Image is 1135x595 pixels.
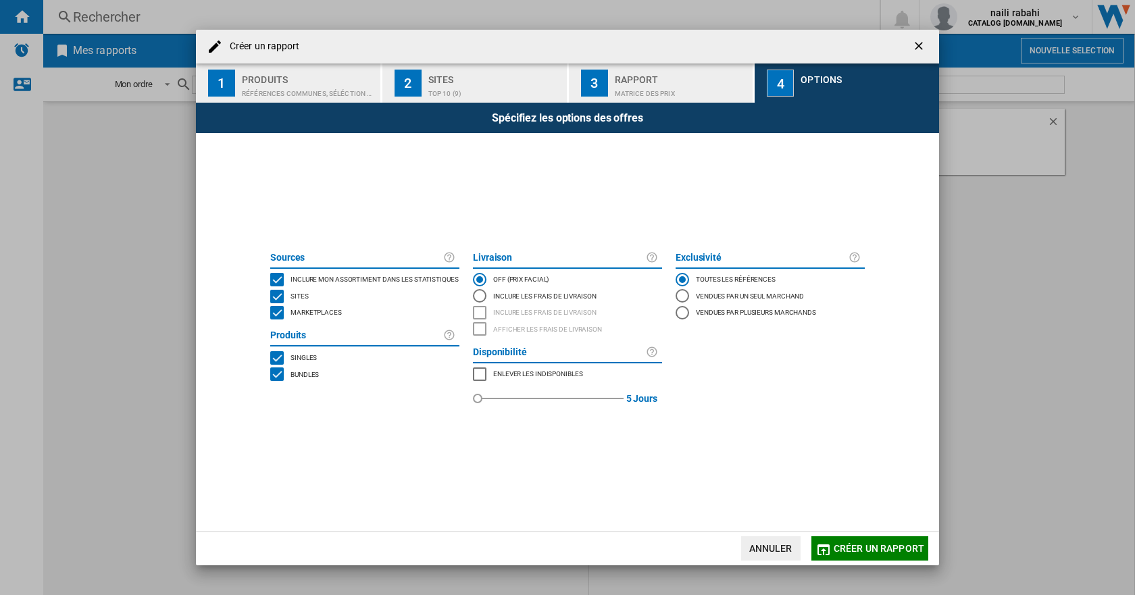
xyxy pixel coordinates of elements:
[291,290,309,300] span: Sites
[478,382,624,415] md-slider: red
[912,39,928,55] ng-md-icon: getI18NText('BUTTONS.CLOSE_DIALOG')
[473,288,662,304] md-radio-button: Inclure les frais de livraison
[741,536,801,561] button: Annuler
[473,344,646,361] label: Disponibilité
[755,63,939,103] button: 4 Options
[242,83,375,97] div: Références communes, séléction auto généré
[615,69,748,83] div: Rapport
[270,305,459,321] md-checkbox: MARKETPLACES
[811,536,928,561] button: Créer un rapport
[493,324,602,333] span: Afficher les frais de livraison
[493,368,583,378] span: Enlever les indisponibles
[291,352,317,361] span: Singles
[270,349,459,366] md-checkbox: SINGLE
[473,305,662,321] md-checkbox: INCLUDE DELIVERY PRICE
[569,63,755,103] button: 3 Rapport Matrice des prix
[291,307,342,316] span: Marketplaces
[270,366,459,383] md-checkbox: BUNDLES
[615,83,748,97] div: Matrice des prix
[208,70,235,97] div: 1
[473,250,646,266] label: Livraison
[676,305,865,321] md-radio-button: Vendues par plusieurs marchands
[428,83,561,97] div: Top 10 (9)
[473,271,662,288] md-radio-button: OFF (prix facial)
[291,274,459,283] span: Inclure mon assortiment dans les statistiques
[395,70,422,97] div: 2
[473,366,662,383] md-checkbox: MARKETPLACES
[270,250,443,266] label: Sources
[196,103,939,133] div: Spécifiez les options des offres
[676,250,849,266] label: Exclusivité
[242,69,375,83] div: Produits
[676,271,865,288] md-radio-button: Toutes les références
[767,70,794,97] div: 4
[473,321,662,338] md-checkbox: SHOW DELIVERY PRICE
[382,63,568,103] button: 2 Sites Top 10 (9)
[270,328,443,344] label: Produits
[270,271,459,288] md-checkbox: INCLUDE MY SITE
[834,543,924,554] span: Créer un rapport
[626,382,657,415] label: 5 Jours
[428,69,561,83] div: Sites
[291,369,319,378] span: Bundles
[493,307,597,316] span: Inclure les frais de livraison
[676,288,865,304] md-radio-button: Vendues par un seul marchand
[801,69,934,83] div: Options
[270,288,459,305] md-checkbox: SITES
[196,63,382,103] button: 1 Produits Références communes, séléction auto généré
[581,70,608,97] div: 3
[907,33,934,60] button: getI18NText('BUTTONS.CLOSE_DIALOG')
[223,40,300,53] h4: Créer un rapport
